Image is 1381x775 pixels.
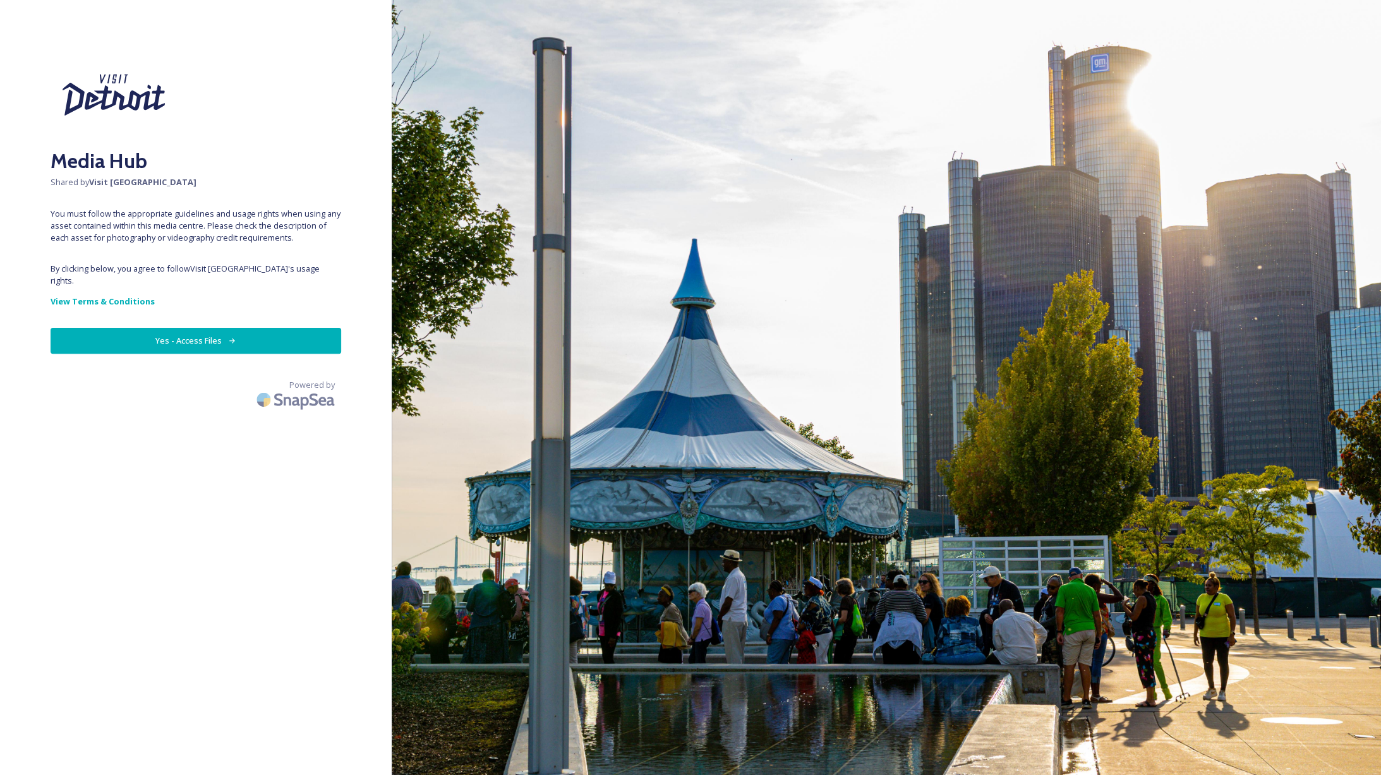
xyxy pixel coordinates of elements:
[253,385,341,414] img: SnapSea Logo
[89,176,196,188] strong: Visit [GEOGRAPHIC_DATA]
[51,176,341,188] span: Shared by
[51,296,155,307] strong: View Terms & Conditions
[51,263,341,287] span: By clicking below, you agree to follow Visit [GEOGRAPHIC_DATA] 's usage rights.
[51,294,341,309] a: View Terms & Conditions
[289,379,335,391] span: Powered by
[51,146,341,176] h2: Media Hub
[51,51,177,140] img: Visit%20Detroit%20New%202024.svg
[51,328,341,354] button: Yes - Access Files
[51,208,341,244] span: You must follow the appropriate guidelines and usage rights when using any asset contained within...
